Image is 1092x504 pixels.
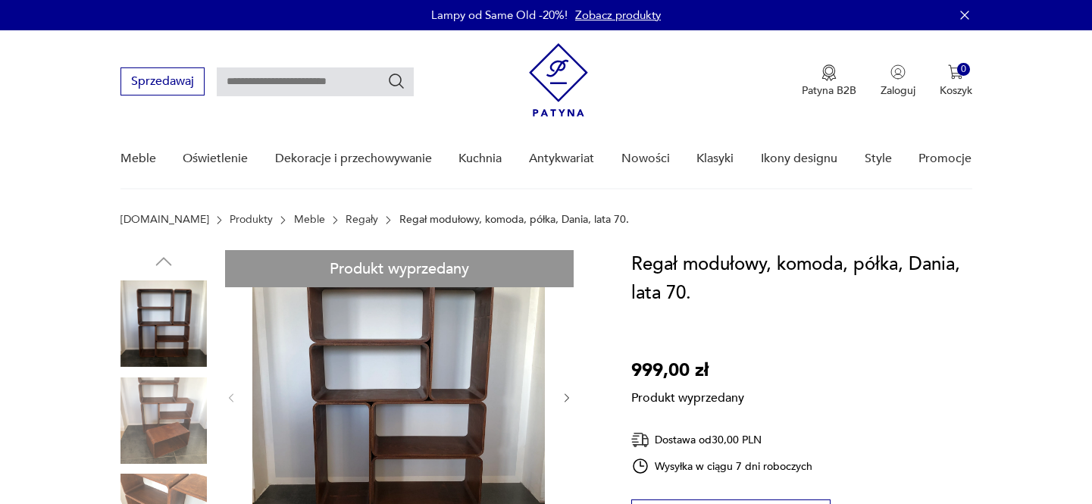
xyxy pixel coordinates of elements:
p: Koszyk [940,83,972,98]
button: Patyna B2B [802,64,856,98]
button: Szukaj [387,72,405,90]
p: Zaloguj [881,83,915,98]
a: Meble [294,214,325,226]
p: 999,00 zł [631,356,744,385]
a: Oświetlenie [183,130,248,188]
a: Regały [346,214,378,226]
p: Lampy od Same Old -20%! [431,8,568,23]
img: Ikonka użytkownika [890,64,906,80]
a: Sprzedawaj [120,77,205,88]
img: Patyna - sklep z meblami i dekoracjami vintage [529,43,588,117]
a: [DOMAIN_NAME] [120,214,209,226]
a: Kuchnia [458,130,502,188]
img: Ikona medalu [821,64,837,81]
a: Klasyki [696,130,734,188]
a: Ikona medaluPatyna B2B [802,64,856,98]
p: Patyna B2B [802,83,856,98]
button: Zaloguj [881,64,915,98]
a: Antykwariat [529,130,594,188]
p: Regał modułowy, komoda, półka, Dania, lata 70. [399,214,629,226]
button: Sprzedawaj [120,67,205,95]
div: Dostawa od 30,00 PLN [631,430,813,449]
p: Produkt wyprzedany [631,385,744,406]
div: 0 [957,63,970,76]
img: Ikona koszyka [948,64,963,80]
img: Ikona dostawy [631,430,649,449]
div: Wysyłka w ciągu 7 dni roboczych [631,457,813,475]
a: Zobacz produkty [575,8,661,23]
button: 0Koszyk [940,64,972,98]
a: Produkty [230,214,273,226]
a: Promocje [918,130,972,188]
a: Ikony designu [761,130,837,188]
a: Dekoracje i przechowywanie [275,130,432,188]
a: Meble [120,130,156,188]
h1: Regał modułowy, komoda, półka, Dania, lata 70. [631,250,972,308]
a: Nowości [621,130,670,188]
a: Style [865,130,892,188]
